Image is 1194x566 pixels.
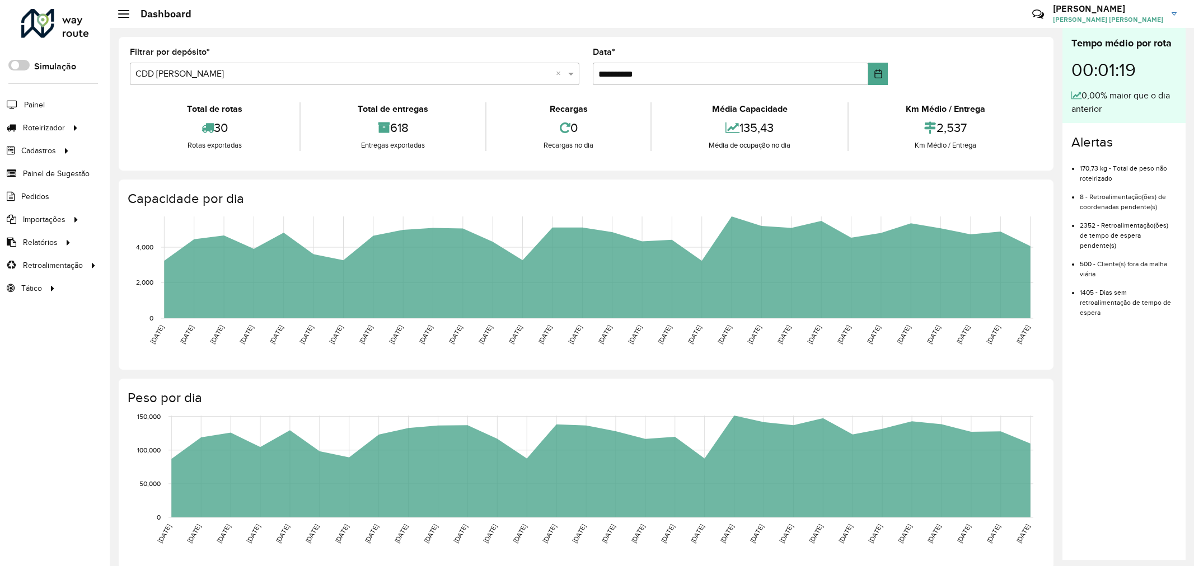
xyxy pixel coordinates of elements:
[139,480,161,487] text: 50,000
[136,243,153,251] text: 4,000
[896,324,912,345] text: [DATE]
[137,413,161,420] text: 150,000
[209,324,225,345] text: [DATE]
[851,140,1040,151] div: Km Médio / Entrega
[806,324,822,345] text: [DATE]
[1026,2,1050,26] a: Contato Rápido
[836,324,852,345] text: [DATE]
[303,102,483,116] div: Total de entregas
[21,282,42,294] span: Tático
[423,523,439,544] text: [DATE]
[512,523,528,544] text: [DATE]
[571,523,587,544] text: [DATE]
[216,523,232,544] text: [DATE]
[23,214,65,225] span: Importações
[507,324,523,345] text: [DATE]
[363,523,380,544] text: [DATE]
[1071,89,1177,116] div: 0,00% maior que o dia anterior
[597,324,613,345] text: [DATE]
[149,324,165,345] text: [DATE]
[1015,324,1031,345] text: [DATE]
[808,523,824,544] text: [DATE]
[627,324,643,345] text: [DATE]
[600,523,616,544] text: [DATE]
[489,102,648,116] div: Recargas
[186,523,202,544] text: [DATE]
[1053,15,1163,25] span: [PERSON_NAME] [PERSON_NAME]
[537,324,553,345] text: [DATE]
[776,324,792,345] text: [DATE]
[659,523,676,544] text: [DATE]
[1071,51,1177,89] div: 00:01:19
[149,314,153,322] text: 0
[298,324,315,345] text: [DATE]
[245,523,261,544] text: [DATE]
[157,513,161,521] text: 0
[1080,279,1177,318] li: 1405 - Dias sem retroalimentação de tempo de espera
[867,523,883,544] text: [DATE]
[130,45,210,59] label: Filtrar por depósito
[133,102,297,116] div: Total de rotas
[128,390,1042,406] h4: Peso por dia
[274,523,291,544] text: [DATE]
[21,145,56,157] span: Cadastros
[328,324,344,345] text: [DATE]
[541,523,558,544] text: [DATE]
[746,324,762,345] text: [DATE]
[719,523,735,544] text: [DATE]
[388,324,404,345] text: [DATE]
[1071,134,1177,150] h4: Alertas
[865,324,882,345] text: [DATE]
[477,324,494,345] text: [DATE]
[133,116,297,140] div: 30
[926,523,942,544] text: [DATE]
[268,324,284,345] text: [DATE]
[686,324,703,345] text: [DATE]
[593,45,615,59] label: Data
[24,99,45,111] span: Painel
[837,523,854,544] text: [DATE]
[778,523,794,544] text: [DATE]
[304,523,320,544] text: [DATE]
[303,116,483,140] div: 618
[489,140,648,151] div: Recargas no dia
[137,446,161,454] text: 100,000
[556,67,565,81] span: Clear all
[1080,212,1177,251] li: 2352 - Retroalimentação(ões) de tempo de espera pendente(s)
[1080,155,1177,183] li: 170,73 kg - Total de peso não roteirizado
[897,523,913,544] text: [DATE]
[133,140,297,151] div: Rotas exportadas
[748,523,765,544] text: [DATE]
[956,523,972,544] text: [DATE]
[358,324,374,345] text: [DATE]
[129,8,191,20] h2: Dashboard
[985,523,1001,544] text: [DATE]
[1015,523,1031,544] text: [DATE]
[128,191,1042,207] h4: Capacidade por dia
[868,63,888,85] button: Choose Date
[851,102,1040,116] div: Km Médio / Entrega
[23,260,83,271] span: Retroalimentação
[925,324,942,345] text: [DATE]
[334,523,350,544] text: [DATE]
[851,116,1040,140] div: 2,537
[23,122,65,134] span: Roteirizador
[482,523,498,544] text: [DATE]
[717,324,733,345] text: [DATE]
[23,168,90,180] span: Painel de Sugestão
[136,279,153,286] text: 2,000
[1080,183,1177,212] li: 8 - Retroalimentação(ões) de coordenadas pendente(s)
[303,140,483,151] div: Entregas exportadas
[1080,251,1177,279] li: 500 - Cliente(s) fora da malha viária
[447,324,463,345] text: [DATE]
[985,324,1001,345] text: [DATE]
[23,237,58,248] span: Relatórios
[238,324,255,345] text: [DATE]
[393,523,409,544] text: [DATE]
[955,324,971,345] text: [DATE]
[654,140,845,151] div: Média de ocupação no dia
[179,324,195,345] text: [DATE]
[689,523,705,544] text: [DATE]
[489,116,648,140] div: 0
[657,324,673,345] text: [DATE]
